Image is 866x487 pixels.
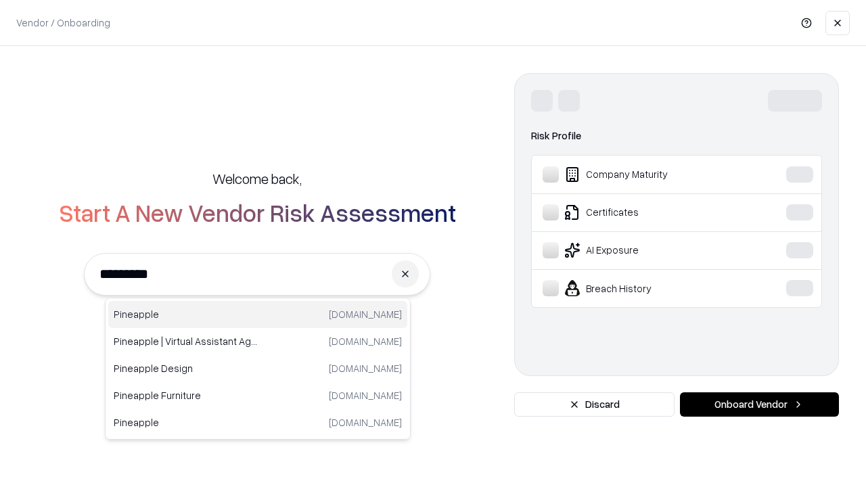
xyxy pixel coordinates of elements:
[329,361,402,375] p: [DOMAIN_NAME]
[543,242,745,258] div: AI Exposure
[59,199,456,226] h2: Start A New Vendor Risk Assessment
[114,415,258,430] p: Pineapple
[680,392,839,417] button: Onboard Vendor
[114,334,258,348] p: Pineapple | Virtual Assistant Agency
[543,280,745,296] div: Breach History
[329,415,402,430] p: [DOMAIN_NAME]
[329,334,402,348] p: [DOMAIN_NAME]
[329,307,402,321] p: [DOMAIN_NAME]
[105,298,411,440] div: Suggestions
[114,361,258,375] p: Pineapple Design
[531,128,822,144] div: Risk Profile
[514,392,675,417] button: Discard
[212,169,302,188] h5: Welcome back,
[114,307,258,321] p: Pineapple
[329,388,402,402] p: [DOMAIN_NAME]
[16,16,110,30] p: Vendor / Onboarding
[543,166,745,183] div: Company Maturity
[114,388,258,402] p: Pineapple Furniture
[543,204,745,221] div: Certificates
